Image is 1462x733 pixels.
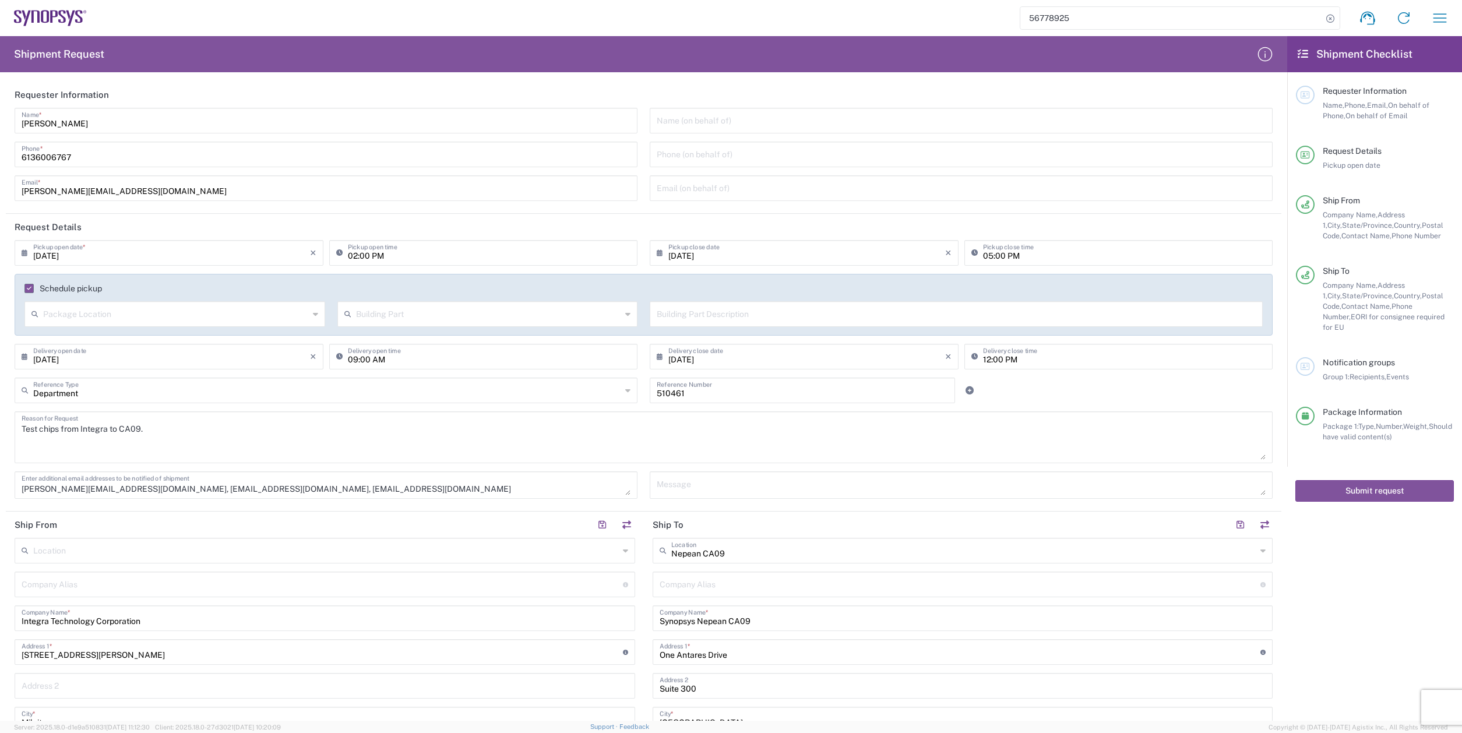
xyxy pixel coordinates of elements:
[310,347,316,366] i: ×
[1403,422,1429,431] span: Weight,
[1341,302,1391,311] span: Contact Name,
[1323,196,1360,205] span: Ship From
[1269,722,1448,732] span: Copyright © [DATE]-[DATE] Agistix Inc., All Rights Reserved
[1391,231,1441,240] span: Phone Number
[1341,231,1391,240] span: Contact Name,
[1323,210,1378,219] span: Company Name,
[1323,358,1395,367] span: Notification groups
[1394,221,1422,230] span: Country,
[1367,101,1388,110] span: Email,
[1386,372,1409,381] span: Events
[1323,266,1350,276] span: Ship To
[961,382,978,399] a: Add Reference
[310,244,316,262] i: ×
[1327,221,1342,230] span: City,
[1323,407,1402,417] span: Package Information
[1323,101,1344,110] span: Name,
[1350,372,1386,381] span: Recipients,
[1345,111,1408,120] span: On behalf of Email
[619,723,649,730] a: Feedback
[945,347,952,366] i: ×
[15,221,82,233] h2: Request Details
[1327,291,1342,300] span: City,
[234,724,281,731] span: [DATE] 10:20:09
[1020,7,1322,29] input: Shipment, tracking or reference number
[1323,312,1445,332] span: EORI for consignee required for EU
[24,284,102,293] label: Schedule pickup
[14,724,150,731] span: Server: 2025.18.0-d1e9a510831
[1344,101,1367,110] span: Phone,
[1342,221,1394,230] span: State/Province,
[15,89,109,101] h2: Requester Information
[1323,86,1407,96] span: Requester Information
[945,244,952,262] i: ×
[590,723,619,730] a: Support
[155,724,281,731] span: Client: 2025.18.0-27d3021
[1376,422,1403,431] span: Number,
[1323,422,1358,431] span: Package 1:
[1323,372,1350,381] span: Group 1:
[106,724,150,731] span: [DATE] 11:12:30
[1323,161,1380,170] span: Pickup open date
[1295,480,1454,502] button: Submit request
[1323,146,1382,156] span: Request Details
[1342,291,1394,300] span: State/Province,
[15,519,57,531] h2: Ship From
[1323,281,1378,290] span: Company Name,
[1298,47,1412,61] h2: Shipment Checklist
[1358,422,1376,431] span: Type,
[14,47,104,61] h2: Shipment Request
[1394,291,1422,300] span: Country,
[653,519,684,531] h2: Ship To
